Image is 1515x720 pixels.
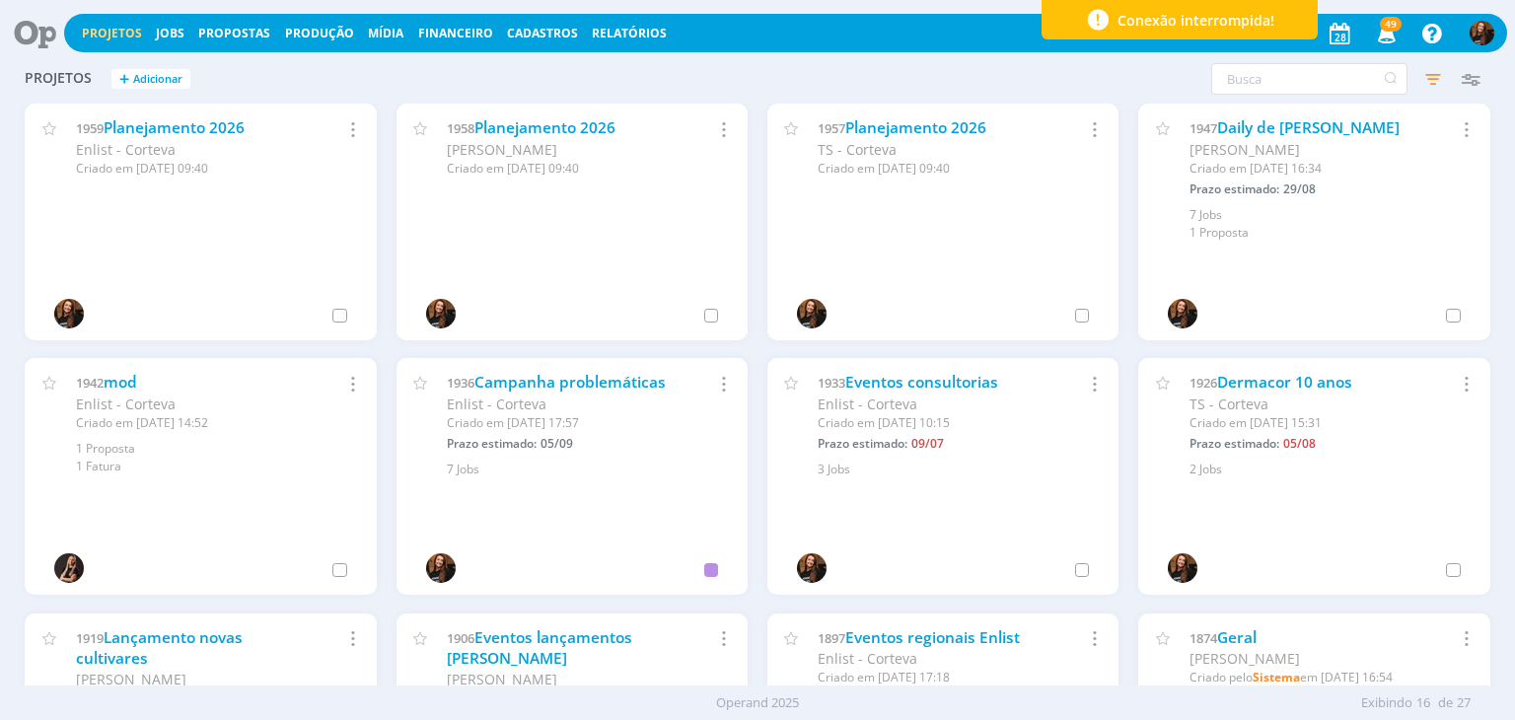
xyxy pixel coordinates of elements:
[76,629,104,647] span: 1919
[845,372,998,393] a: Eventos consultorias
[818,395,917,413] span: Enlist - Corteva
[1190,435,1279,452] span: Prazo estimado:
[845,627,1020,648] a: Eventos regionais Enlist
[818,119,845,137] span: 1957
[76,119,104,137] span: 1959
[818,414,1050,432] div: Criado em [DATE] 10:15
[474,117,615,138] a: Planejamento 2026
[797,553,827,583] img: T
[119,69,129,90] span: +
[285,25,354,41] a: Produção
[156,25,184,41] a: Jobs
[418,25,493,41] a: Financeiro
[82,25,142,41] a: Projetos
[447,461,724,478] div: 7 Jobs
[818,160,1050,178] div: Criado em [DATE] 09:40
[1190,669,1422,686] div: Criado pelo em [DATE] 16:54
[1469,16,1495,50] button: T
[76,440,353,458] div: 1 Proposta
[818,374,845,392] span: 1933
[76,670,186,688] span: [PERSON_NAME]
[1190,160,1422,178] div: Criado em [DATE] 16:34
[192,26,276,41] button: Propostas
[447,414,680,432] div: Criado em [DATE] 17:57
[426,299,456,328] img: T
[76,395,176,413] span: Enlist - Corteva
[1253,669,1300,685] b: Sistema
[447,629,474,647] span: 1906
[1416,693,1430,713] span: 16
[362,26,409,41] button: Mídia
[1361,693,1412,713] span: Exibindo
[279,26,360,41] button: Produção
[1190,206,1467,224] div: 7 Jobs
[1190,140,1300,159] span: [PERSON_NAME]
[412,26,499,41] button: Financeiro
[76,140,176,159] span: Enlist - Corteva
[76,414,309,432] div: Criado em [DATE] 14:52
[1190,374,1217,392] span: 1926
[1168,553,1197,583] img: T
[1190,414,1422,432] div: Criado em [DATE] 15:31
[1190,180,1279,197] span: Prazo estimado:
[104,117,245,138] a: Planejamento 2026
[1190,119,1217,137] span: 1947
[76,374,104,392] span: 1942
[1438,693,1453,713] span: de
[1470,21,1494,45] img: T
[54,553,84,583] img: L
[541,435,573,452] span: 05/09
[797,299,827,328] img: T
[76,160,309,178] div: Criado em [DATE] 09:40
[1168,299,1197,328] img: T
[845,117,986,138] a: Planejamento 2026
[133,73,182,86] span: Adicionar
[76,627,243,670] a: Lançamento novas cultivares
[1211,63,1407,95] input: Busca
[447,670,557,688] span: [PERSON_NAME]
[1283,435,1316,452] span: 05/08
[1217,627,1257,648] a: Geral
[150,26,190,41] button: Jobs
[818,629,845,647] span: 1897
[447,374,474,392] span: 1936
[426,553,456,583] img: T
[447,119,474,137] span: 1958
[1190,224,1467,242] div: 1 Proposta
[76,26,148,41] button: Projetos
[447,395,546,413] span: Enlist - Corteva
[474,372,666,393] a: Campanha problemáticas
[1365,16,1406,51] button: 49
[1217,117,1400,138] a: Daily de [PERSON_NAME]
[25,70,92,87] span: Projetos
[447,140,557,159] span: [PERSON_NAME]
[818,140,897,159] span: TS - Corteva
[447,435,537,452] span: Prazo estimado:
[198,25,270,41] span: Propostas
[1190,461,1467,478] div: 2 Jobs
[76,458,353,475] div: 1 Fatura
[54,299,84,328] img: T
[1380,17,1402,32] span: 49
[1190,395,1268,413] span: TS - Corteva
[818,435,907,452] span: Prazo estimado:
[818,461,1095,478] div: 3 Jobs
[507,25,578,41] span: Cadastros
[911,435,944,452] span: 09/07
[1190,629,1217,647] span: 1874
[501,26,584,41] button: Cadastros
[104,372,137,393] a: mod
[368,25,403,41] a: Mídia
[586,26,673,41] button: Relatórios
[1118,10,1274,31] span: Conexão interrompida!
[447,160,680,178] div: Criado em [DATE] 09:40
[111,69,190,90] button: +Adicionar
[1190,649,1300,668] span: [PERSON_NAME]
[447,627,632,670] a: Eventos lançamentos [PERSON_NAME]
[818,649,917,668] span: Enlist - Corteva
[818,669,1050,686] div: Criado em [DATE] 17:18
[1217,372,1352,393] a: Dermacor 10 anos
[592,25,667,41] a: Relatórios
[1283,180,1316,197] span: 29/08
[1457,693,1471,713] span: 27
